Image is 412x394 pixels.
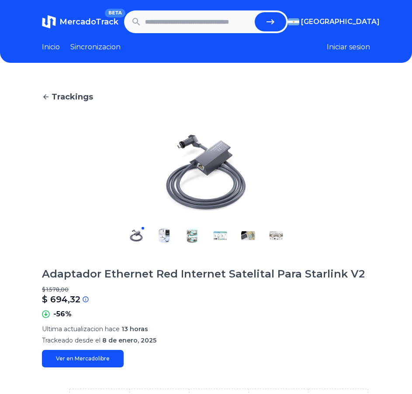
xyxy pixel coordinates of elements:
[269,229,283,243] img: Adaptador Ethernet Red Internet Satelital Para Starlink V2
[157,229,171,243] img: Adaptador Ethernet Red Internet Satelital Para Starlink V2
[288,17,370,27] button: [GEOGRAPHIC_DATA]
[102,336,156,344] span: 8 de enero, 2025
[59,17,118,27] span: MercadoTrack
[42,91,370,103] a: Trackings
[42,286,370,293] p: $ 1.578,00
[42,15,56,29] img: MercadoTrack
[105,9,125,17] span: BETA
[42,293,80,305] p: $ 694,32
[42,267,365,281] h1: Adaptador Ethernet Red Internet Satelital Para Starlink V2
[121,325,148,333] span: 13 horas
[53,309,72,319] p: -56%
[42,350,124,367] a: Ver en Mercadolibre
[42,336,100,344] span: Trackeado desde el
[241,229,255,243] img: Adaptador Ethernet Red Internet Satelital Para Starlink V2
[288,18,299,25] img: Argentina
[122,131,290,215] img: Adaptador Ethernet Red Internet Satelital Para Starlink V2
[70,42,121,52] a: Sincronizacion
[52,91,93,103] span: Trackings
[301,17,380,27] span: [GEOGRAPHIC_DATA]
[129,229,143,243] img: Adaptador Ethernet Red Internet Satelital Para Starlink V2
[42,42,60,52] a: Inicio
[213,229,227,243] img: Adaptador Ethernet Red Internet Satelital Para Starlink V2
[42,325,120,333] span: Ultima actualizacion hace
[185,229,199,243] img: Adaptador Ethernet Red Internet Satelital Para Starlink V2
[327,42,370,52] button: Iniciar sesion
[42,15,118,29] a: MercadoTrackBETA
